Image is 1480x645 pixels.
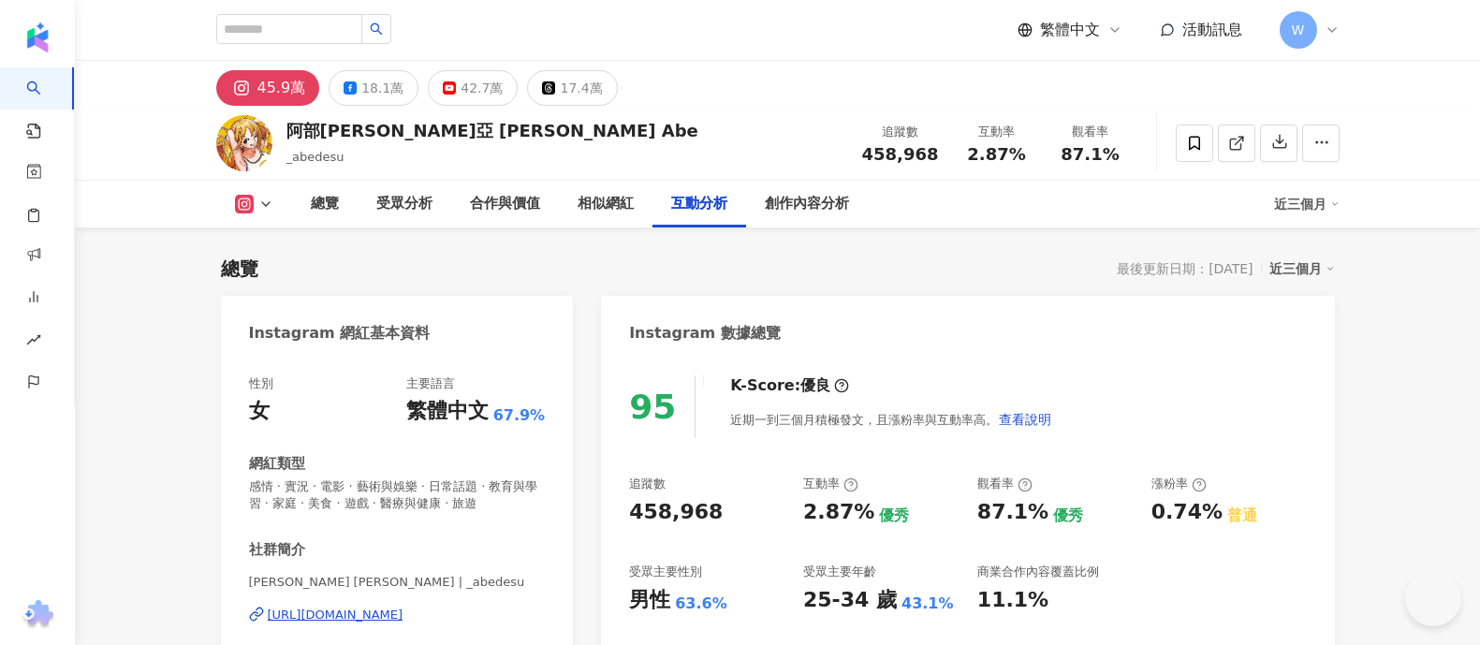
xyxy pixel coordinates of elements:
div: 阿部[PERSON_NAME]亞 [PERSON_NAME] Abe [286,119,698,142]
div: 互動分析 [671,193,727,215]
div: 觀看率 [977,476,1033,492]
div: 45.9萬 [257,75,306,101]
div: 近三個月 [1274,189,1340,219]
div: 優良 [800,375,830,396]
span: 查看說明 [999,412,1051,427]
div: 17.4萬 [560,75,602,101]
div: 主要語言 [406,375,455,392]
span: 活動訊息 [1182,21,1242,38]
div: 43.1% [901,594,954,614]
img: chrome extension [20,600,56,630]
span: 67.9% [493,405,546,426]
div: K-Score : [730,375,849,396]
div: 男性 [629,586,670,615]
div: 繁體中文 [406,397,489,426]
span: rise [26,321,41,363]
div: 普通 [1227,506,1257,526]
button: 查看說明 [998,401,1052,438]
div: 女 [249,397,270,426]
span: _abedesu [286,150,344,164]
span: [PERSON_NAME] [PERSON_NAME] | _abedesu [249,574,546,591]
div: 商業合作內容覆蓋比例 [977,564,1099,580]
div: 觀看率 [1055,123,1126,141]
div: Instagram 數據總覽 [629,323,781,344]
div: 優秀 [1053,506,1083,526]
div: 總覽 [311,193,339,215]
div: 追蹤數 [862,123,939,141]
img: KOL Avatar [216,115,272,171]
a: search [26,67,64,140]
div: [URL][DOMAIN_NAME] [268,607,403,623]
button: 17.4萬 [527,70,617,106]
div: 總覽 [221,256,258,282]
span: W [1292,20,1305,40]
img: logo icon [22,22,52,52]
div: 63.6% [675,594,727,614]
div: 漲粉率 [1151,476,1207,492]
div: 追蹤數 [629,476,666,492]
div: 11.1% [977,586,1048,615]
span: 87.1% [1061,145,1119,164]
iframe: Help Scout Beacon - Open [1405,570,1461,626]
div: 創作內容分析 [765,193,849,215]
div: 性別 [249,375,273,392]
span: 2.87% [967,145,1025,164]
div: 優秀 [879,506,909,526]
div: 18.1萬 [361,75,403,101]
div: 87.1% [977,498,1048,527]
button: 45.9萬 [216,70,320,106]
div: 互動率 [961,123,1033,141]
span: 458,968 [862,144,939,164]
div: 受眾分析 [376,193,432,215]
div: 25-34 歲 [803,586,897,615]
div: 網紅類型 [249,454,305,474]
div: 受眾主要性別 [629,564,702,580]
a: [URL][DOMAIN_NAME] [249,607,546,623]
div: 0.74% [1151,498,1223,527]
div: 458,968 [629,498,723,527]
div: Instagram 網紅基本資料 [249,323,431,344]
div: 最後更新日期：[DATE] [1117,261,1253,276]
div: 互動率 [803,476,858,492]
div: 2.87% [803,498,874,527]
span: search [370,22,383,36]
span: 繁體中文 [1040,20,1100,40]
div: 社群簡介 [249,540,305,560]
div: 近三個月 [1269,257,1335,281]
div: 相似網紅 [578,193,634,215]
div: 合作與價值 [470,193,540,215]
span: 感情 · 實況 · 電影 · 藝術與娛樂 · 日常話題 · 教育與學習 · 家庭 · 美食 · 遊戲 · 醫療與健康 · 旅遊 [249,478,546,512]
div: 95 [629,388,676,426]
button: 18.1萬 [329,70,418,106]
div: 42.7萬 [461,75,503,101]
button: 42.7萬 [428,70,518,106]
div: 受眾主要年齡 [803,564,876,580]
div: 近期一到三個月積極發文，且漲粉率與互動率高。 [730,401,1052,438]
